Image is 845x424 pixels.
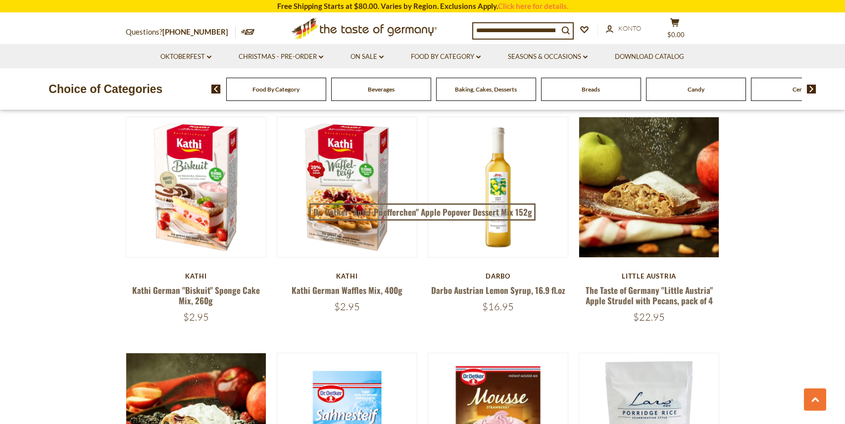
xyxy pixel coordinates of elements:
[162,27,228,36] a: [PHONE_NUMBER]
[126,117,266,257] img: Kathi German "Biskuit" Sponge Cake Mix, 260g
[350,51,384,62] a: On Sale
[368,86,395,93] a: Beverages
[455,86,517,93] a: Baking, Cakes, Desserts
[606,23,641,34] a: Konto
[793,86,809,93] a: Cereal
[615,51,684,62] a: Download Catalog
[618,24,641,32] span: Konto
[126,272,267,280] div: Kathi
[428,117,568,257] img: Darbo Austrian Lemon Syrup, 16.9 fl.oz
[586,284,713,307] a: The Taste of Germany "Little Austria" Apple Strudel with Pecans, pack of 4
[132,284,260,307] a: Kathi German "Biskuit" Sponge Cake Mix, 260g
[428,272,569,280] div: Darbo
[688,86,704,93] a: Candy
[292,284,402,296] a: Kathi German Waffles Mix, 400g
[579,272,720,280] div: little austria
[582,86,600,93] a: Breads
[309,203,536,221] a: Dr. Oetker "Apfel-Puefferchen" Apple Popover Dessert Mix 152g
[667,31,685,39] span: $0.00
[252,86,299,93] a: Food By Category
[482,300,514,313] span: $16.95
[183,311,209,323] span: $2.95
[807,85,816,94] img: next arrow
[579,117,719,257] img: The Taste of Germany "Little Austria" Apple Strudel with Pecans, pack of 4
[431,284,565,296] a: Darbo Austrian Lemon Syrup, 16.9 fl.oz
[277,117,417,257] img: Kathi German Waffles Mix, 400g
[334,300,360,313] span: $2.95
[126,26,236,39] p: Questions?
[660,18,690,43] button: $0.00
[211,85,221,94] img: previous arrow
[277,272,418,280] div: Kathi
[239,51,323,62] a: Christmas - PRE-ORDER
[411,51,481,62] a: Food By Category
[508,51,588,62] a: Seasons & Occasions
[633,311,665,323] span: $22.95
[160,51,211,62] a: Oktoberfest
[498,1,568,10] a: Click here for details.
